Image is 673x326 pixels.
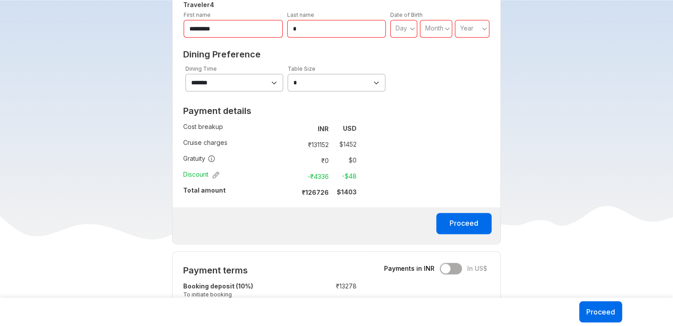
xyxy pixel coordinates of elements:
td: $ 1452 [332,138,357,151]
td: ₹ 131152 [295,138,332,151]
td: : [291,121,295,136]
strong: ₹ 126726 [302,189,329,196]
label: First name [184,11,211,18]
small: To initiate booking [183,291,300,298]
td: : [300,280,304,303]
span: Payments in INR [384,264,435,273]
span: Gratuity [183,154,215,163]
span: Year [460,24,473,32]
h2: Dining Preference [183,49,490,60]
td: $ 0 [332,154,357,167]
td: Cruise charges [183,136,291,152]
td: ₹ 0 [295,154,332,167]
span: Month [425,24,443,32]
svg: angle down [410,24,415,33]
td: -$ 48 [332,170,357,182]
td: : [291,184,295,200]
strong: USD [343,125,357,132]
strong: Booking deposit (10%) [183,282,253,290]
span: In US$ [467,264,487,273]
svg: angle down [445,24,450,33]
td: -₹ 4336 [295,170,332,182]
span: Day [396,24,407,32]
label: Date of Birth [390,11,423,18]
span: Discount [183,170,219,179]
td: ₹ 13278 [304,280,357,303]
h2: Payment details [183,106,357,116]
label: Table Size [288,65,315,72]
strong: $ 1403 [337,188,357,196]
td: : [291,168,295,184]
h2: Payment terms [183,265,357,276]
label: Last name [287,11,314,18]
svg: angle down [482,24,487,33]
button: Proceed [579,301,622,322]
strong: Total amount [183,186,226,194]
strong: INR [318,125,329,133]
td: Cost breakup [183,121,291,136]
td: : [291,152,295,168]
td: : [291,136,295,152]
button: Proceed [436,213,492,234]
label: Dining Time [185,65,217,72]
